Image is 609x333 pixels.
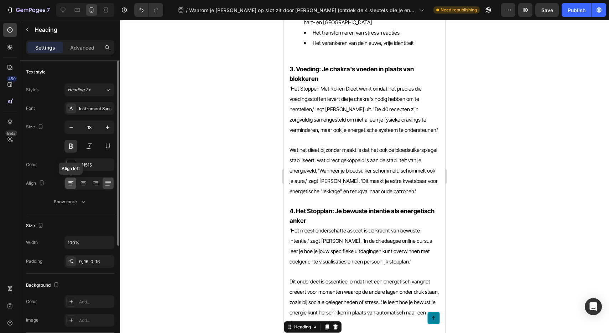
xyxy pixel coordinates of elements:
button: Heading 2* [64,83,114,96]
button: Save [535,3,559,17]
span: Heading 2* [68,87,91,93]
div: Color [26,162,37,168]
p: Settings [35,44,55,51]
div: Size [26,221,45,231]
div: Publish [568,6,585,14]
div: Open Intercom Messenger [585,298,602,315]
button: Show more [26,195,114,208]
p: 7 [47,6,50,14]
span: Need republishing [441,7,477,13]
div: Add... [79,299,113,305]
div: Add... [79,317,113,324]
div: Text style [26,69,46,75]
input: Auto [65,236,114,249]
iframe: Design area [284,20,445,333]
div: Font [26,105,35,112]
div: 0, 16, 0, 16 [79,258,113,265]
p: Advanced [70,44,94,51]
p: Heading [35,25,111,34]
div: Color [26,298,37,305]
button: Publish [562,3,592,17]
button: 7 [3,3,53,17]
div: 151515 [79,162,113,168]
div: Styles [26,87,38,93]
div: Width [26,239,38,246]
div: Undo/Redo [134,3,163,17]
span: Waarom je [PERSON_NAME] op slot zit door [PERSON_NAME] (ontdek de 4 sleutels die je energetisch b... [189,6,416,14]
div: Size [26,122,45,132]
div: 450 [7,76,17,82]
div: Beta [5,130,17,136]
span: Save [541,7,553,13]
div: Align [26,179,46,188]
div: Show more [54,198,87,205]
div: Padding [26,258,42,265]
div: Background [26,281,61,290]
div: Instrument Sans [79,106,113,112]
span: / [186,6,188,14]
div: Image [26,317,38,323]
